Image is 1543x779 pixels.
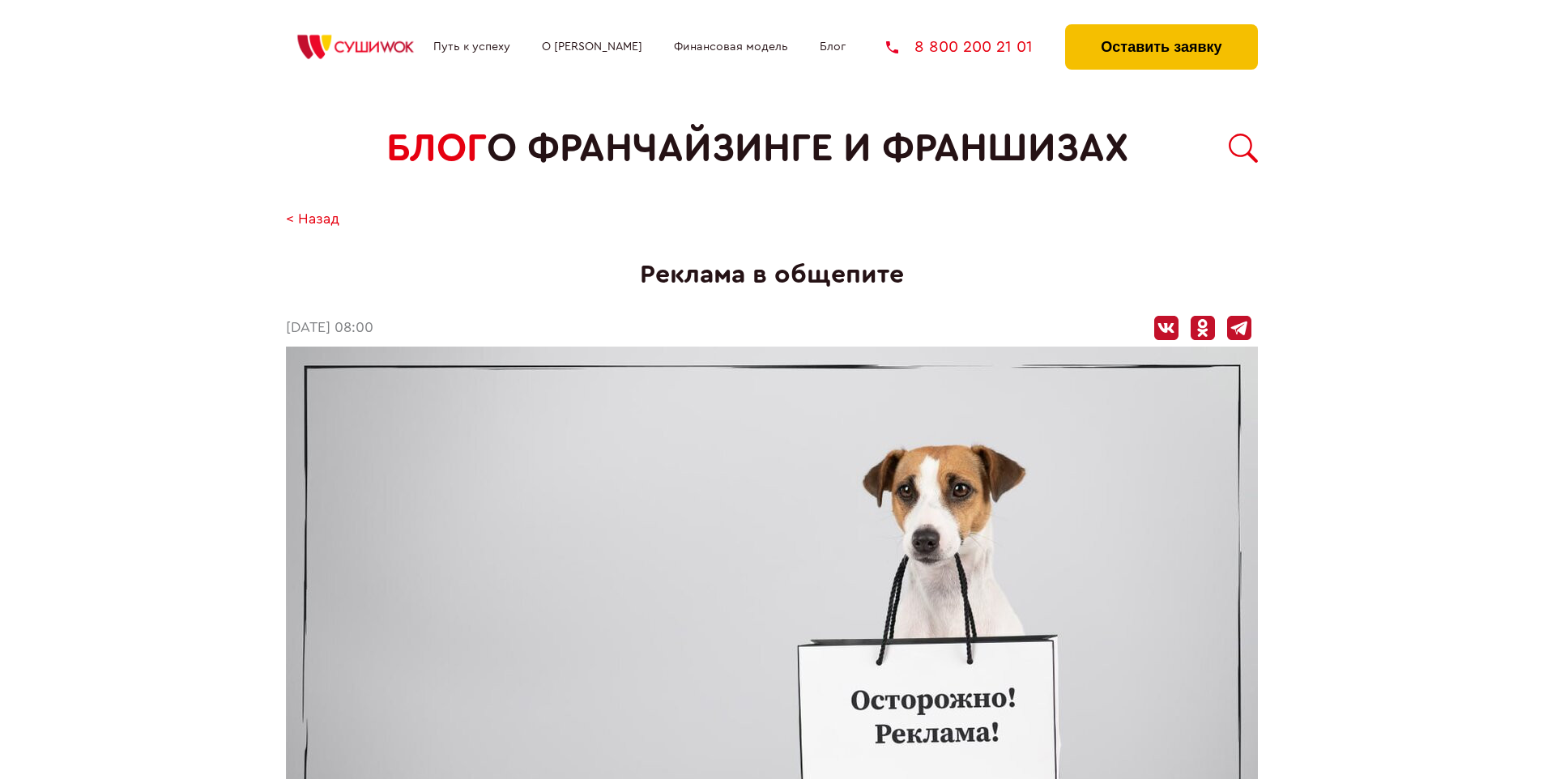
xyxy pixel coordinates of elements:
a: Блог [820,40,846,53]
a: < Назад [286,211,339,228]
h1: Реклама в общепите [286,260,1258,290]
a: Путь к успеху [433,40,510,53]
button: Оставить заявку [1065,24,1257,70]
time: [DATE] 08:00 [286,320,373,337]
a: О [PERSON_NAME] [542,40,642,53]
span: 8 800 200 21 01 [914,39,1033,55]
span: о франчайзинге и франшизах [487,126,1128,171]
a: 8 800 200 21 01 [886,39,1033,55]
span: БЛОГ [386,126,487,171]
a: Финансовая модель [674,40,788,53]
